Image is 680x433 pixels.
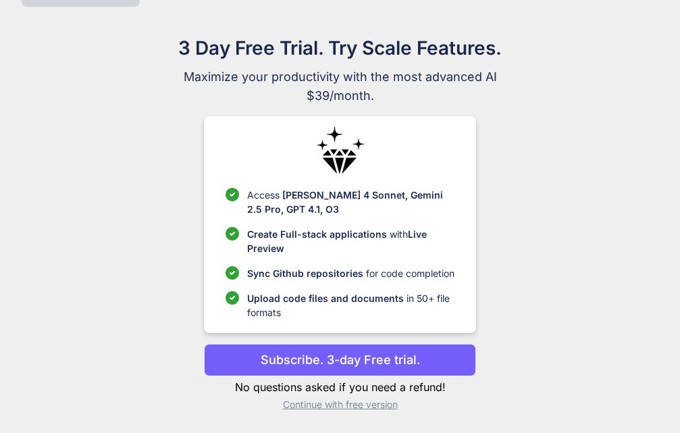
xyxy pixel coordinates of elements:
[226,188,239,201] img: checklist
[113,86,567,105] span: $39/month.
[247,228,390,240] span: Create Full-stack applications
[247,268,363,279] span: Sync Github repositories
[113,68,567,86] span: Maximize your productivity with the most advanced AI
[204,398,476,411] p: Continue with free version
[247,266,454,280] p: for code completion
[261,351,420,369] p: Subscribe. 3-day Free trial.
[226,291,239,305] img: checklist
[247,188,454,216] p: Access
[247,227,454,255] p: with
[247,291,454,320] p: in 50+ file formats
[204,379,476,395] p: No questions asked if you need a refund!
[113,34,567,62] h1: 3 Day Free Trial. Try Scale Features.
[204,344,476,376] button: Subscribe. 3-day Free trial.
[226,266,239,280] img: checklist
[247,292,404,304] span: Upload code files and documents
[226,227,239,240] img: checklist
[247,189,443,215] span: [PERSON_NAME] 4 Sonnet, Gemini 2.5 Pro, GPT 4.1, O3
